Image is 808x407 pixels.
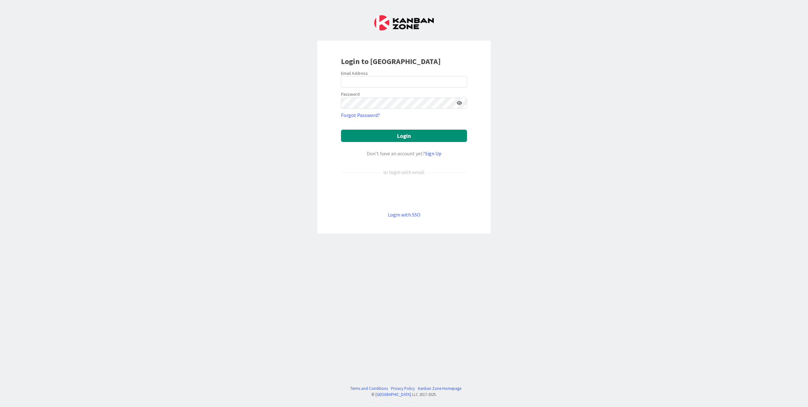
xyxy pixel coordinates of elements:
div: Don’t have an account yet? [341,150,467,157]
img: Kanban Zone [374,15,434,30]
a: Login with SSO [388,211,420,218]
a: Forgot Password? [341,111,380,119]
a: Terms and Conditions [350,385,388,391]
a: [GEOGRAPHIC_DATA] [376,392,411,397]
b: Login to [GEOGRAPHIC_DATA] [341,56,441,66]
label: Password [341,91,360,98]
button: Login [341,130,467,142]
a: Privacy Policy [391,385,415,391]
a: Sign Up [425,150,441,157]
div: or login with email [382,168,426,176]
a: Kanban Zone Homepage [418,385,461,391]
label: Email Address [341,70,368,76]
iframe: Knop Inloggen met Google [338,186,470,200]
div: © LLC 2017- 2025 . [347,391,461,397]
keeper-lock: Open Keeper Popup [456,78,464,85]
